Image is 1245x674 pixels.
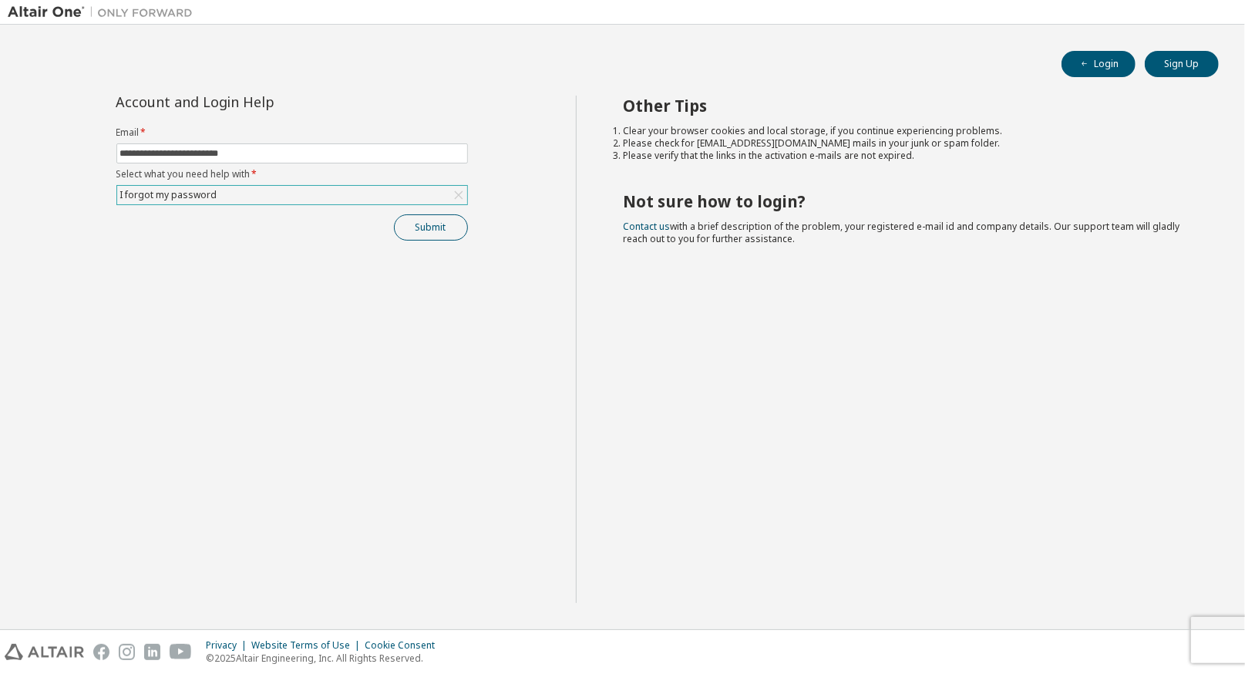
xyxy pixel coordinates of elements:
[5,644,84,660] img: altair_logo.svg
[118,187,220,204] div: I forgot my password
[116,96,398,108] div: Account and Login Help
[8,5,200,20] img: Altair One
[144,644,160,660] img: linkedin.svg
[93,644,109,660] img: facebook.svg
[394,214,468,241] button: Submit
[623,191,1191,211] h2: Not sure how to login?
[1062,51,1136,77] button: Login
[623,220,1179,245] span: with a brief description of the problem, your registered e-mail id and company details. Our suppo...
[365,639,444,652] div: Cookie Consent
[623,137,1191,150] li: Please check for [EMAIL_ADDRESS][DOMAIN_NAME] mails in your junk or spam folder.
[623,220,670,233] a: Contact us
[116,168,468,180] label: Select what you need help with
[623,96,1191,116] h2: Other Tips
[116,126,468,139] label: Email
[251,639,365,652] div: Website Terms of Use
[623,125,1191,137] li: Clear your browser cookies and local storage, if you continue experiencing problems.
[117,186,467,204] div: I forgot my password
[206,652,444,665] p: © 2025 Altair Engineering, Inc. All Rights Reserved.
[206,639,251,652] div: Privacy
[170,644,192,660] img: youtube.svg
[119,644,135,660] img: instagram.svg
[1145,51,1219,77] button: Sign Up
[623,150,1191,162] li: Please verify that the links in the activation e-mails are not expired.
